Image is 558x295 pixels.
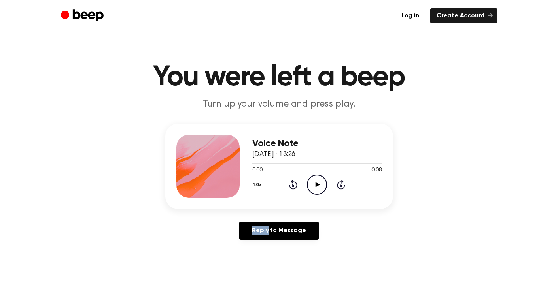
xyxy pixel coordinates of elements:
a: Log in [395,8,426,23]
span: 0:00 [252,166,263,175]
p: Turn up your volume and press play. [127,98,431,111]
a: Create Account [430,8,497,23]
a: Reply to Message [239,222,318,240]
span: 0:08 [371,166,382,175]
h3: Voice Note [252,138,382,149]
h1: You were left a beep [77,63,482,92]
button: 1.0x [252,178,265,192]
a: Beep [61,8,106,24]
span: [DATE] · 13:26 [252,151,296,158]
